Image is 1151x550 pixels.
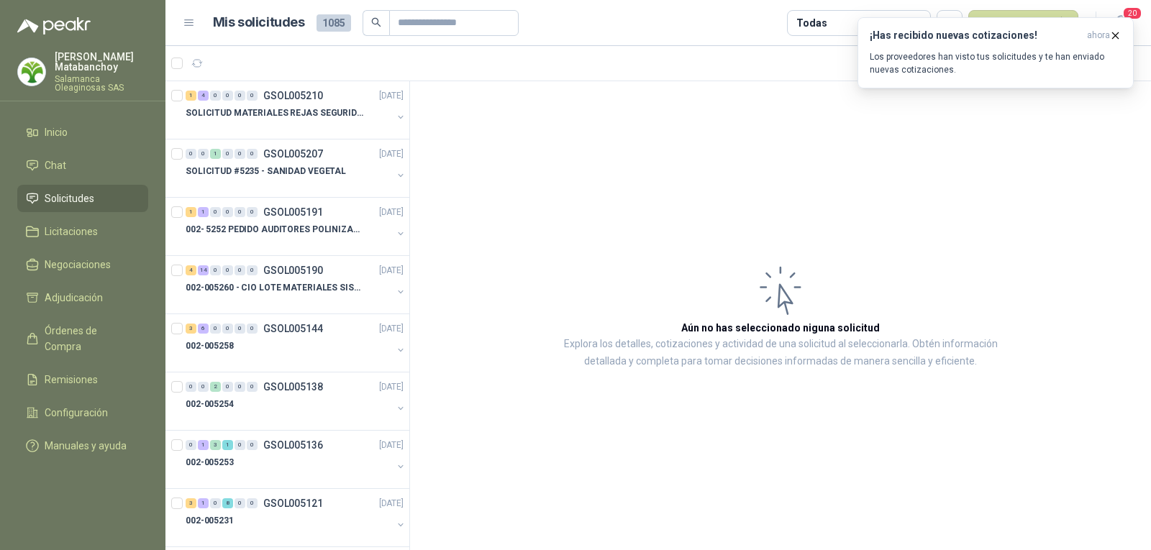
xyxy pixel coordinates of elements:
p: SOLICITUD MATERIALES REJAS SEGURIDAD - OFICINA [186,106,365,120]
div: 0 [222,382,233,392]
p: GSOL005190 [263,265,323,275]
p: 002-005258 [186,339,234,353]
span: Manuales y ayuda [45,438,127,454]
p: SOLICITUD #5235 - SANIDAD VEGETAL [186,165,346,178]
div: 0 [247,265,258,275]
a: Licitaciones [17,218,148,245]
div: 1 [222,440,233,450]
span: 1085 [317,14,351,32]
div: 1 [186,207,196,217]
a: 1 1 0 0 0 0 GSOL005191[DATE] 002- 5252 PEDIDO AUDITORES POLINIZACIÓN [186,203,406,249]
a: Adjudicación [17,284,148,311]
a: 0 0 2 0 0 0 GSOL005138[DATE] 002-005254 [186,378,406,424]
a: 0 1 3 1 0 0 GSOL005136[DATE] 002-005253 [186,436,406,482]
div: 0 [210,207,221,217]
div: 0 [247,440,258,450]
div: 0 [235,207,245,217]
div: Todas [796,15,827,31]
div: 0 [210,324,221,334]
div: 14 [198,265,209,275]
p: 002-005253 [186,456,234,469]
div: 3 [210,440,221,450]
span: ahora [1087,29,1110,42]
div: 0 [222,265,233,275]
a: Chat [17,152,148,179]
div: 2 [210,382,221,392]
p: GSOL005136 [263,440,323,450]
a: 3 1 0 8 0 0 GSOL005121[DATE] 002-005231 [186,495,406,541]
span: Negociaciones [45,257,111,272]
span: Órdenes de Compra [45,323,135,354]
p: Salamanca Oleaginosas SAS [55,75,148,92]
span: 20 [1122,6,1142,20]
p: [DATE] [379,89,404,103]
div: 0 [247,324,258,334]
div: 0 [222,91,233,101]
div: 0 [247,382,258,392]
p: GSOL005144 [263,324,323,334]
a: Remisiones [17,366,148,393]
span: Chat [45,157,66,173]
p: [DATE] [379,206,404,219]
p: [DATE] [379,264,404,278]
div: 0 [210,498,221,508]
div: 0 [198,382,209,392]
span: Licitaciones [45,224,98,239]
p: 002-005260 - CIO LOTE MATERIALES SISTEMA HIDRAULIC [186,281,365,295]
p: [DATE] [379,439,404,452]
div: 0 [247,498,258,508]
div: 1 [210,149,221,159]
p: 002-005231 [186,514,234,528]
p: Explora los detalles, cotizaciones y actividad de una solicitud al seleccionarla. Obtén informaci... [554,336,1007,370]
div: 0 [235,149,245,159]
span: Solicitudes [45,191,94,206]
div: 8 [222,498,233,508]
div: 0 [235,324,245,334]
div: 1 [198,440,209,450]
p: GSOL005138 [263,382,323,392]
div: 0 [186,382,196,392]
div: 0 [186,440,196,450]
a: Solicitudes [17,185,148,212]
div: 1 [198,498,209,508]
div: 1 [198,207,209,217]
a: 0 0 1 0 0 0 GSOL005207[DATE] SOLICITUD #5235 - SANIDAD VEGETAL [186,145,406,191]
div: 0 [210,91,221,101]
a: Órdenes de Compra [17,317,148,360]
img: Company Logo [18,58,45,86]
div: 0 [235,91,245,101]
button: Nueva solicitud [968,10,1078,36]
div: 0 [186,149,196,159]
p: [DATE] [379,147,404,161]
p: 002- 5252 PEDIDO AUDITORES POLINIZACIÓN [186,223,365,237]
div: 0 [247,207,258,217]
p: [DATE] [379,322,404,336]
p: GSOL005121 [263,498,323,508]
div: 0 [222,207,233,217]
span: search [371,17,381,27]
img: Logo peakr [17,17,91,35]
a: 4 14 0 0 0 0 GSOL005190[DATE] 002-005260 - CIO LOTE MATERIALES SISTEMA HIDRAULIC [186,262,406,308]
p: [PERSON_NAME] Matabanchoy [55,52,148,72]
h1: Mis solicitudes [213,12,305,33]
a: 3 6 0 0 0 0 GSOL005144[DATE] 002-005258 [186,320,406,366]
span: Configuración [45,405,108,421]
p: GSOL005210 [263,91,323,101]
div: 1 [186,91,196,101]
span: Inicio [45,124,68,140]
button: 20 [1108,10,1134,36]
span: Adjudicación [45,290,103,306]
span: Remisiones [45,372,98,388]
h3: Aún no has seleccionado niguna solicitud [681,320,880,336]
p: [DATE] [379,497,404,510]
div: 0 [235,265,245,275]
p: Los proveedores han visto tus solicitudes y te han enviado nuevas cotizaciones. [870,50,1122,76]
a: Manuales y ayuda [17,432,148,459]
div: 6 [198,324,209,334]
a: 1 4 0 0 0 0 GSOL005210[DATE] SOLICITUD MATERIALES REJAS SEGURIDAD - OFICINA [186,87,406,133]
div: 0 [222,324,233,334]
p: [DATE] [379,380,404,394]
div: 0 [235,440,245,450]
div: 0 [198,149,209,159]
button: ¡Has recibido nuevas cotizaciones!ahora Los proveedores han visto tus solicitudes y te han enviad... [857,17,1134,88]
